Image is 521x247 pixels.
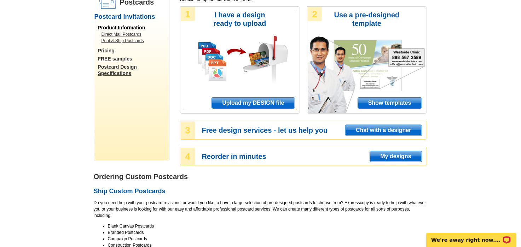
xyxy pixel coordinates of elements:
[98,25,145,30] span: Product Information
[102,31,165,38] a: Direct Mail Postcards
[98,47,169,54] a: Pricing
[370,151,421,162] span: My designs
[108,223,427,229] li: Blank Canvas Postcards
[102,38,165,44] a: Print & Ship Postcards
[370,151,422,162] a: My designs
[94,13,169,21] h2: Postcard Invitations
[358,98,422,108] span: Show templates
[331,11,403,28] h3: Use a pre-designed template
[98,64,169,76] a: Postcard Design Specifications
[422,225,521,247] iframe: LiveChat chat widget
[94,200,427,219] p: Do you need help with your postcard revisions, or would you like to have a large selection of pre...
[345,125,422,136] a: Chat with a designer
[358,97,422,109] a: Show templates
[94,188,427,195] h2: Ship Custom Postcards
[212,98,294,108] span: Upload my DESIGN file
[108,229,427,236] li: Branded Postcards
[346,125,421,136] span: Chat with a designer
[202,153,426,160] h3: Reorder in minutes
[98,56,169,62] a: FREE samples
[108,236,427,242] li: Campaign Postcards
[181,121,195,139] div: 3
[212,97,295,109] a: Upload my DESIGN file
[204,11,276,28] h3: I have a design ready to upload
[202,127,426,133] h3: Free design services - let us help you
[181,7,195,21] div: 1
[181,148,195,165] div: 4
[94,173,188,180] strong: Ordering Custom Postcards
[308,7,322,21] div: 2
